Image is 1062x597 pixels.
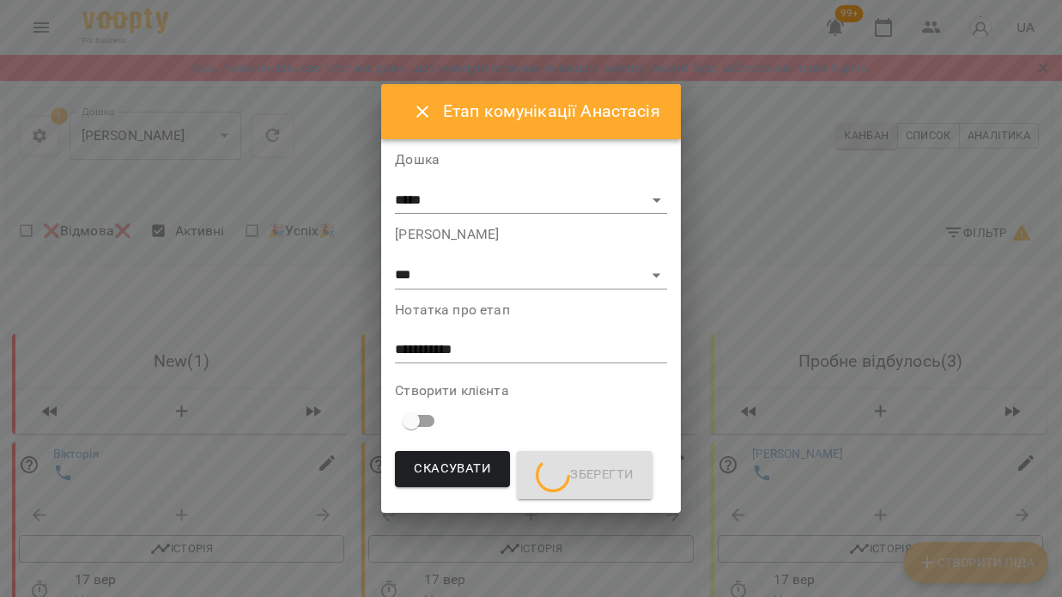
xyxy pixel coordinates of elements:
label: Нотатка про етап [395,303,666,317]
label: Створити клієнта [395,384,666,398]
button: Close [402,91,443,132]
h6: Етап комунікації Анастасія [443,98,660,125]
label: Дошка [395,153,666,167]
span: Скасувати [414,458,491,480]
label: [PERSON_NAME] [395,228,666,241]
button: Скасувати [395,451,510,487]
